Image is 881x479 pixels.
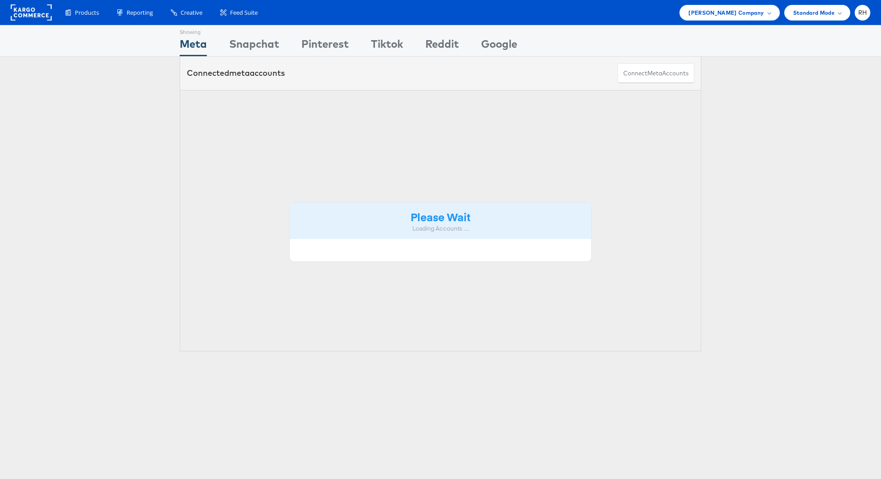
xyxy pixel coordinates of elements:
div: Reddit [425,36,459,56]
span: Standard Mode [793,8,835,17]
div: Google [481,36,517,56]
span: Feed Suite [230,8,258,17]
div: Meta [180,36,207,56]
span: Creative [181,8,202,17]
span: RH [858,10,867,16]
div: Loading Accounts .... [296,224,585,233]
span: Products [75,8,99,17]
span: meta [647,69,662,78]
div: Showing [180,25,207,36]
div: Snapchat [229,36,279,56]
button: ConnectmetaAccounts [618,63,694,83]
strong: Please Wait [411,209,470,224]
div: Connected accounts [187,67,285,79]
div: Tiktok [371,36,403,56]
div: Pinterest [301,36,349,56]
span: [PERSON_NAME] Company [688,8,764,17]
span: Reporting [127,8,153,17]
span: meta [229,68,250,78]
